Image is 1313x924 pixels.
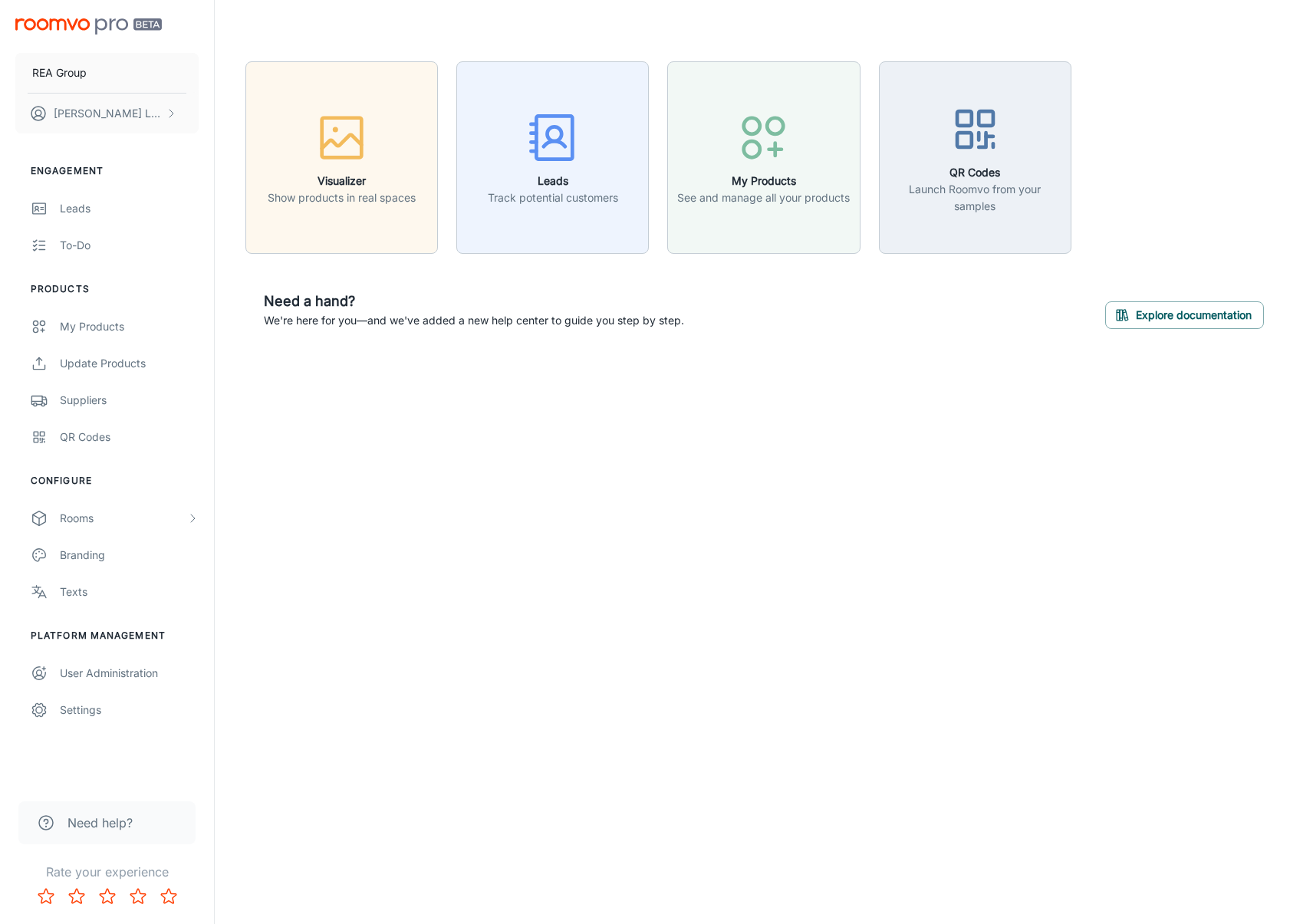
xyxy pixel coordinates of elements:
[15,18,162,35] img: Roomvo PRO Beta
[245,61,438,254] button: VisualizerShow products in real spaces
[488,189,618,206] p: Track potential customers
[264,291,684,312] h6: Need a hand?
[60,355,199,372] div: Update Products
[889,181,1061,215] p: Launch Roomvo from your samples
[879,61,1071,254] button: QR CodesLaunch Roomvo from your samples
[15,53,199,93] button: REA Group
[60,318,199,335] div: My Products
[677,189,850,206] p: See and manage all your products
[60,200,199,217] div: Leads
[60,392,199,409] div: Suppliers
[54,105,162,122] p: [PERSON_NAME] Low
[32,64,87,81] p: REA Group
[264,312,684,329] p: We're here for you—and we've added a new help center to guide you step by step.
[1105,301,1264,329] button: Explore documentation
[488,173,618,189] h6: Leads
[1105,307,1264,322] a: Explore documentation
[889,164,1061,181] h6: QR Codes
[677,173,850,189] h6: My Products
[456,149,649,164] a: LeadsTrack potential customers
[268,189,416,206] p: Show products in real spaces
[268,173,416,189] h6: Visualizer
[667,149,860,164] a: My ProductsSee and manage all your products
[60,237,199,254] div: To-do
[456,61,649,254] button: LeadsTrack potential customers
[879,149,1071,164] a: QR CodesLaunch Roomvo from your samples
[667,61,860,254] button: My ProductsSee and manage all your products
[15,94,199,133] button: [PERSON_NAME] Low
